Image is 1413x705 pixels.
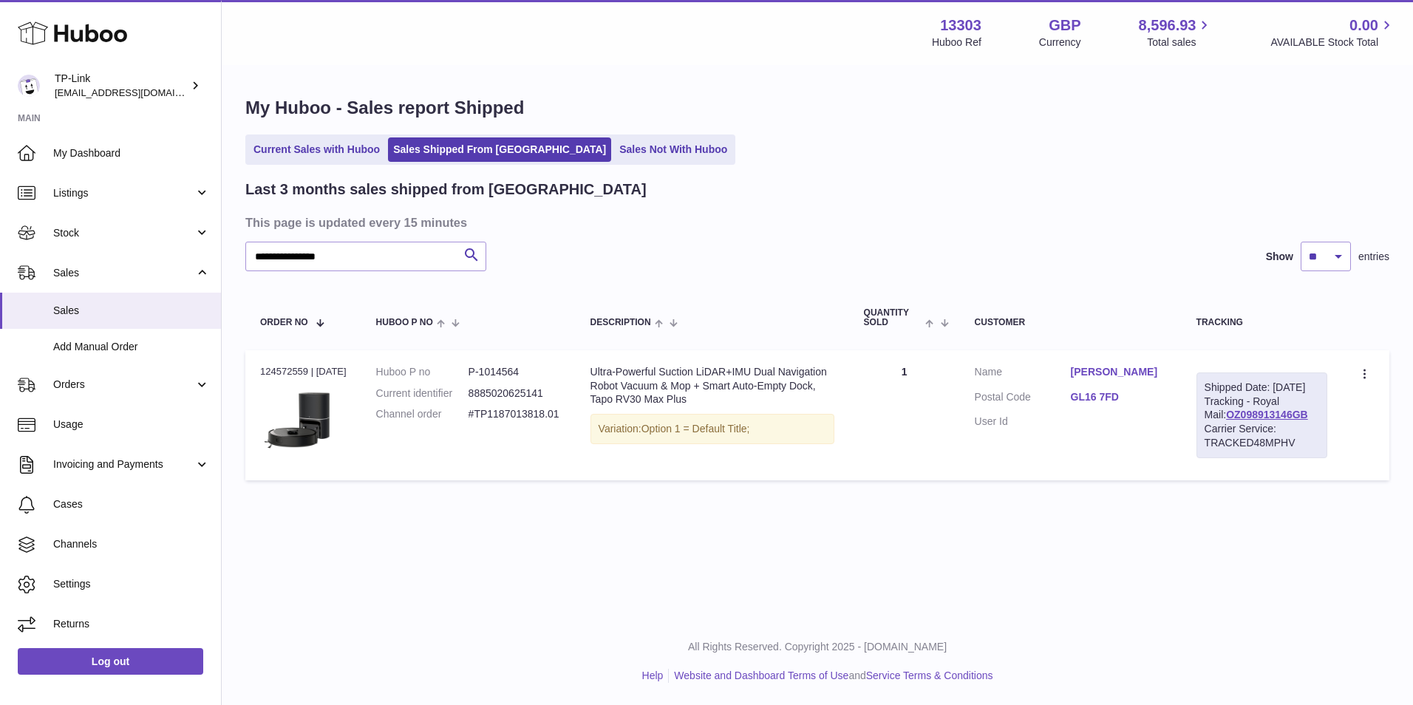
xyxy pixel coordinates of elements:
[932,35,981,50] div: Huboo Ref
[641,423,750,435] span: Option 1 = Default Title;
[1349,16,1378,35] span: 0.00
[53,186,194,200] span: Listings
[1039,35,1081,50] div: Currency
[590,414,834,444] div: Variation:
[260,318,308,327] span: Order No
[642,670,664,681] a: Help
[245,96,1389,120] h1: My Huboo - Sales report Shipped
[53,226,194,240] span: Stock
[614,137,732,162] a: Sales Not With Huboo
[1139,16,1196,35] span: 8,596.93
[260,383,334,457] img: 01_large_20240808023803n.jpg
[1071,390,1167,404] a: GL16 7FD
[55,86,217,98] span: [EMAIL_ADDRESS][DOMAIN_NAME]
[674,670,848,681] a: Website and Dashboard Terms of Use
[55,72,188,100] div: TP-Link
[1071,365,1167,379] a: [PERSON_NAME]
[53,537,210,551] span: Channels
[1270,16,1395,50] a: 0.00 AVAILABLE Stock Total
[53,340,210,354] span: Add Manual Order
[669,669,992,683] li: and
[590,318,651,327] span: Description
[53,418,210,432] span: Usage
[849,350,960,480] td: 1
[53,304,210,318] span: Sales
[376,386,469,401] dt: Current identifier
[248,137,385,162] a: Current Sales with Huboo
[1196,372,1327,458] div: Tracking - Royal Mail:
[1205,422,1319,450] div: Carrier Service: TRACKED48MPHV
[53,617,210,631] span: Returns
[234,640,1401,654] p: All Rights Reserved. Copyright 2025 - [DOMAIN_NAME]
[975,365,1071,383] dt: Name
[1139,16,1213,50] a: 8,596.93 Total sales
[1270,35,1395,50] span: AVAILABLE Stock Total
[590,365,834,407] div: Ultra-Powerful Suction LiDAR+IMU Dual Navigation Robot Vacuum & Mop + Smart Auto-Empty Dock, Tapo...
[53,457,194,471] span: Invoicing and Payments
[975,390,1071,408] dt: Postal Code
[245,214,1386,231] h3: This page is updated every 15 minutes
[53,577,210,591] span: Settings
[469,407,561,421] dd: #TP1187013818.01
[940,16,981,35] strong: 13303
[1205,381,1319,395] div: Shipped Date: [DATE]
[975,318,1167,327] div: Customer
[53,266,194,280] span: Sales
[53,378,194,392] span: Orders
[245,180,647,200] h2: Last 3 months sales shipped from [GEOGRAPHIC_DATA]
[18,648,203,675] a: Log out
[469,386,561,401] dd: 8885020625141
[260,365,347,378] div: 124572559 | [DATE]
[1049,16,1080,35] strong: GBP
[1358,250,1389,264] span: entries
[1196,318,1327,327] div: Tracking
[388,137,611,162] a: Sales Shipped From [GEOGRAPHIC_DATA]
[864,308,922,327] span: Quantity Sold
[376,365,469,379] dt: Huboo P no
[53,497,210,511] span: Cases
[975,415,1071,429] dt: User Id
[866,670,993,681] a: Service Terms & Conditions
[469,365,561,379] dd: P-1014564
[18,75,40,97] img: internalAdmin-13303@internal.huboo.com
[1226,409,1308,420] a: OZ098913146GB
[1147,35,1213,50] span: Total sales
[376,318,433,327] span: Huboo P no
[376,407,469,421] dt: Channel order
[53,146,210,160] span: My Dashboard
[1266,250,1293,264] label: Show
